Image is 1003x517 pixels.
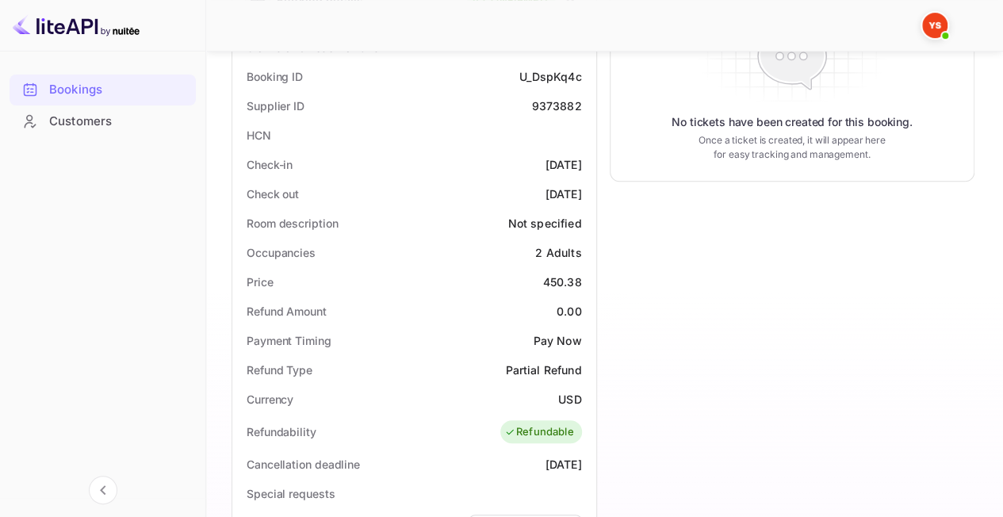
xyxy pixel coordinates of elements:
div: Refundable [504,424,574,440]
div: Payment Timing [247,332,331,349]
div: U_DspKq4c [519,68,581,85]
div: Not specified [508,215,582,232]
div: USD [558,391,581,408]
div: [DATE] [546,186,582,202]
div: Customers [10,106,196,137]
div: Refund Amount [247,303,327,320]
div: Check out [247,186,299,202]
div: 9373882 [531,98,581,114]
button: Collapse navigation [89,476,117,504]
p: Once a ticket is created, it will appear here for easy tracking and management. [695,133,888,162]
div: Supplier ID [247,98,304,114]
div: Partial Refund [505,362,581,378]
div: Bookings [49,81,188,99]
div: Price [247,274,274,290]
img: Yandex Support [922,13,947,38]
img: LiteAPI logo [13,13,140,38]
div: Refundability [247,423,316,440]
div: [DATE] [546,156,582,173]
div: Occupancies [247,244,316,261]
a: Bookings [10,75,196,104]
a: Customers [10,106,196,136]
p: No tickets have been created for this booking. [672,114,913,130]
div: Cancellation deadline [247,456,360,473]
div: 2 Adults [535,244,581,261]
div: Currency [247,391,293,408]
div: 0.00 [557,303,582,320]
div: Bookings [10,75,196,105]
div: Booking ID [247,68,303,85]
div: Refund Type [247,362,312,378]
div: Special requests [247,485,335,502]
div: HCN [247,127,271,144]
div: Check-in [247,156,293,173]
div: Room description [247,215,338,232]
div: [DATE] [546,456,582,473]
div: Customers [49,113,188,131]
div: Pay Now [533,332,581,349]
div: 450.38 [543,274,582,290]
